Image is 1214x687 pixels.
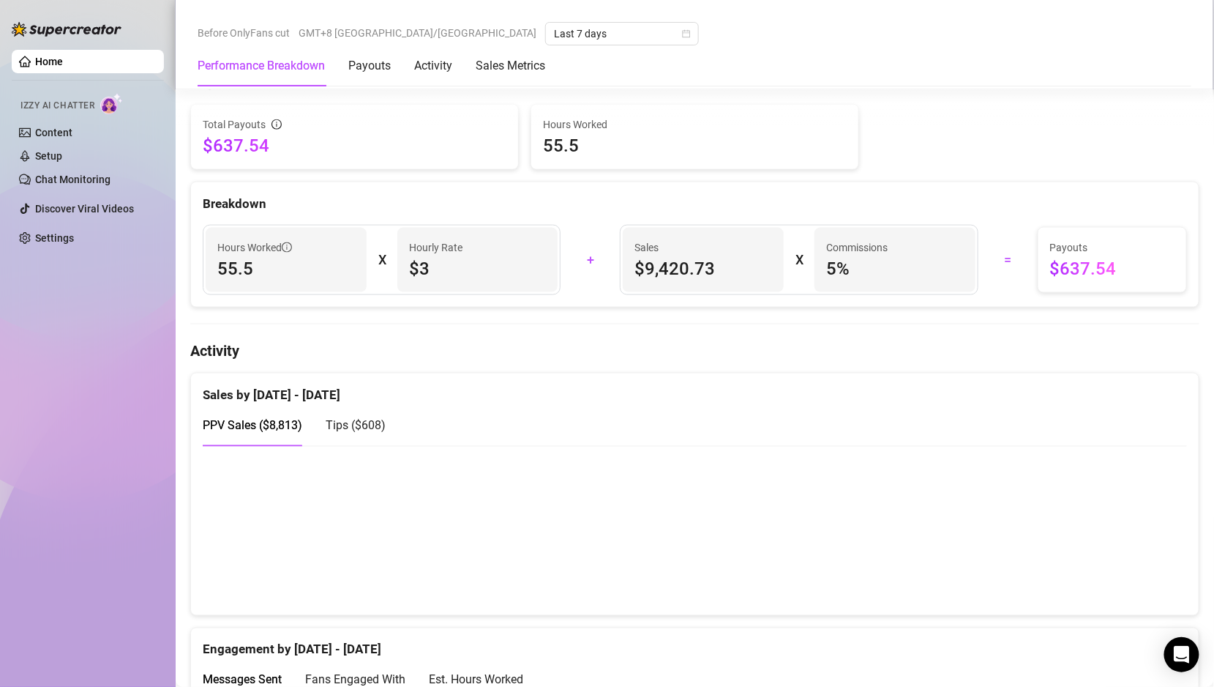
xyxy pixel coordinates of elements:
span: Hours Worked [217,239,292,256]
span: $3 [409,257,547,281]
span: PPV Sales ( $8,813 ) [203,419,302,433]
div: Sales by [DATE] - [DATE] [203,374,1187,405]
span: Total Payouts [203,116,266,133]
span: Fans Engaged With [305,673,405,687]
div: = [987,248,1029,272]
span: 55.5 [217,257,355,281]
h4: Activity [190,341,1199,361]
span: Before OnlyFans cut [198,22,290,44]
span: info-circle [271,119,282,130]
span: Tips ( $608 ) [326,419,386,433]
a: Home [35,56,63,67]
span: $637.54 [1050,257,1174,281]
article: Hourly Rate [409,239,462,256]
span: 55.5 [543,134,847,157]
div: Engagement by [DATE] - [DATE] [203,628,1187,660]
span: Last 7 days [554,23,690,45]
div: Activity [414,57,452,75]
div: + [569,248,611,272]
span: $637.54 [203,134,506,157]
a: Chat Monitoring [35,174,110,185]
a: Content [35,127,72,138]
img: AI Chatter [100,93,123,114]
div: Open Intercom Messenger [1164,637,1199,672]
div: Breakdown [203,194,1187,214]
span: GMT+8 [GEOGRAPHIC_DATA]/[GEOGRAPHIC_DATA] [299,22,536,44]
span: info-circle [282,242,292,253]
span: calendar [682,29,691,38]
span: Messages Sent [203,673,282,687]
div: Sales Metrics [476,57,545,75]
span: Payouts [1050,239,1174,256]
div: X [378,248,386,272]
a: Setup [35,150,62,162]
div: Performance Breakdown [198,57,325,75]
div: X [795,248,803,272]
a: Settings [35,232,74,244]
span: 5 % [826,257,964,281]
div: Payouts [348,57,391,75]
span: Hours Worked [543,116,847,133]
span: $9,420.73 [634,257,772,281]
article: Commissions [826,239,888,256]
a: Discover Viral Videos [35,203,134,215]
img: logo-BBDzfeDw.svg [12,22,121,37]
span: Sales [634,239,772,256]
span: Izzy AI Chatter [20,99,94,113]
